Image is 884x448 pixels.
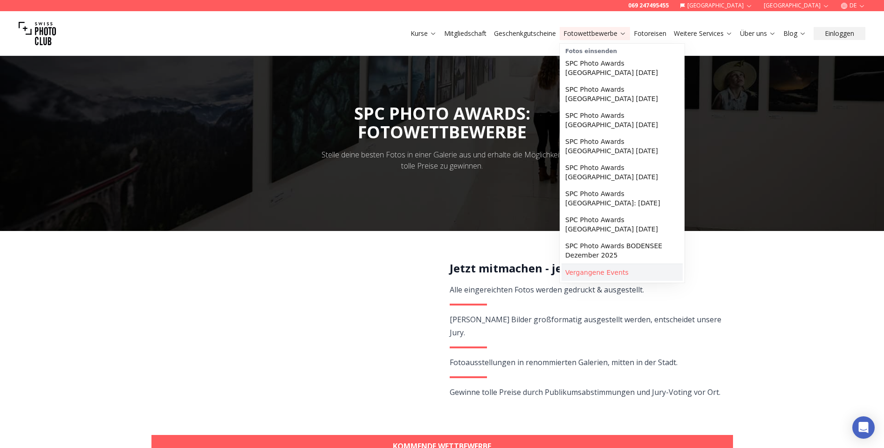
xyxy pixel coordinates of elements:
[450,357,678,367] span: Fotoausstellungen in renommierten Galerien, mitten in der Stadt.
[354,123,530,142] div: FOTOWETTBEWERBE
[814,27,865,40] button: Einloggen
[562,133,683,159] a: SPC Photo Awards [GEOGRAPHIC_DATA] [DATE]
[628,2,669,9] a: 069 247495455
[450,387,720,397] span: Gewinne tolle Preise durch Publikumsabstimmungen und Jury-Voting vor Ort.
[494,29,556,38] a: Geschenkgutscheine
[411,29,437,38] a: Kurse
[740,29,776,38] a: Über uns
[450,261,722,276] h2: Jetzt mitmachen - jeder darf teilnehmen!
[562,264,683,281] a: Vergangene Events
[19,15,56,52] img: Swiss photo club
[562,81,683,107] a: SPC Photo Awards [GEOGRAPHIC_DATA] [DATE]
[562,238,683,264] a: SPC Photo Awards BODENSEE Dezember 2025
[560,27,630,40] button: Fotowettbewerbe
[562,185,683,211] a: SPC Photo Awards [GEOGRAPHIC_DATA]: [DATE]
[490,27,560,40] button: Geschenkgutscheine
[674,29,733,38] a: Weitere Services
[450,285,644,295] span: Alle eingereichten Fotos werden gedruckt & ausgestellt.
[562,107,683,133] a: SPC Photo Awards [GEOGRAPHIC_DATA] [DATE]
[562,211,683,238] a: SPC Photo Awards [GEOGRAPHIC_DATA] [DATE]
[562,55,683,81] a: SPC Photo Awards [GEOGRAPHIC_DATA] [DATE]
[315,149,569,171] div: Stelle deine besten Fotos in einer Galerie aus und erhalte die Möglichkeit, tolle Preise zu gewin...
[450,314,721,338] span: [PERSON_NAME] Bilder großformatig ausgestellt werden, entscheidet unsere Jury.
[440,27,490,40] button: Mitgliedschaft
[783,29,806,38] a: Blog
[780,27,810,40] button: Blog
[634,29,666,38] a: Fotoreisen
[444,29,487,38] a: Mitgliedschaft
[852,416,875,439] div: Open Intercom Messenger
[562,159,683,185] a: SPC Photo Awards [GEOGRAPHIC_DATA] [DATE]
[670,27,736,40] button: Weitere Services
[407,27,440,40] button: Kurse
[563,29,626,38] a: Fotowettbewerbe
[736,27,780,40] button: Über uns
[562,46,683,55] div: Fotos einsenden
[630,27,670,40] button: Fotoreisen
[354,102,530,142] span: SPC PHOTO AWARDS:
